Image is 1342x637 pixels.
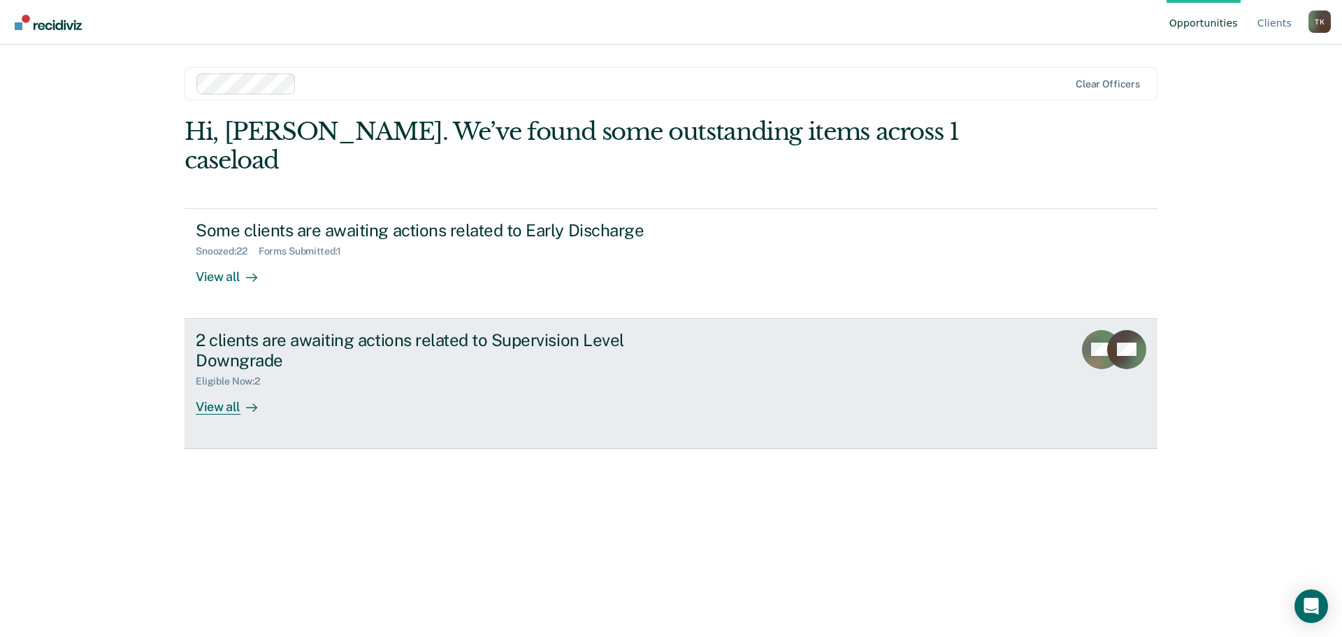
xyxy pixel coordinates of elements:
[259,245,353,257] div: Forms Submitted : 1
[1076,78,1140,90] div: Clear officers
[185,319,1157,449] a: 2 clients are awaiting actions related to Supervision Level DowngradeEligible Now:2View all
[1308,10,1331,33] div: T K
[1294,589,1328,623] div: Open Intercom Messenger
[196,257,274,285] div: View all
[1308,10,1331,33] button: Profile dropdown button
[15,15,82,30] img: Recidiviz
[196,387,274,415] div: View all
[196,375,271,387] div: Eligible Now : 2
[185,208,1157,319] a: Some clients are awaiting actions related to Early DischargeSnoozed:22Forms Submitted:1View all
[185,117,963,175] div: Hi, [PERSON_NAME]. We’ve found some outstanding items across 1 caseload
[196,220,686,241] div: Some clients are awaiting actions related to Early Discharge
[196,330,686,371] div: 2 clients are awaiting actions related to Supervision Level Downgrade
[196,245,259,257] div: Snoozed : 22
